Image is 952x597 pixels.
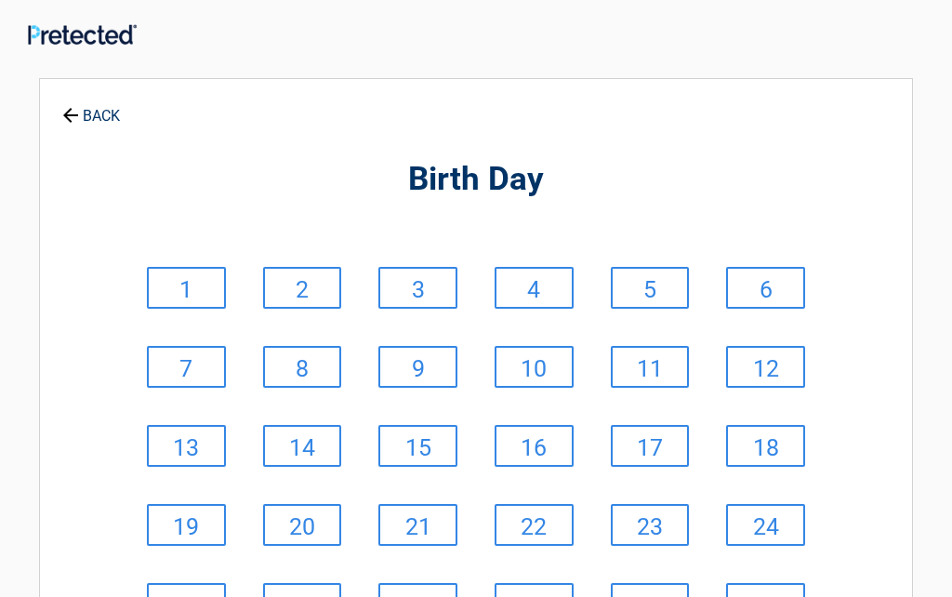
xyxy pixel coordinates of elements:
a: 18 [726,425,805,467]
a: 21 [378,504,457,546]
a: 11 [611,346,690,388]
a: 15 [378,425,457,467]
a: 17 [611,425,690,467]
a: 8 [263,346,342,388]
a: 4 [495,267,574,309]
a: 19 [147,504,226,546]
a: 3 [378,267,457,309]
a: 24 [726,504,805,546]
a: 22 [495,504,574,546]
a: 2 [263,267,342,309]
a: 7 [147,346,226,388]
img: Main Logo [28,24,137,44]
a: 9 [378,346,457,388]
a: BACK [59,91,124,124]
h2: Birth Day [142,158,810,202]
a: 23 [611,504,690,546]
a: 12 [726,346,805,388]
a: 6 [726,267,805,309]
a: 20 [263,504,342,546]
a: 13 [147,425,226,467]
a: 16 [495,425,574,467]
a: 10 [495,346,574,388]
a: 5 [611,267,690,309]
a: 1 [147,267,226,309]
a: 14 [263,425,342,467]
